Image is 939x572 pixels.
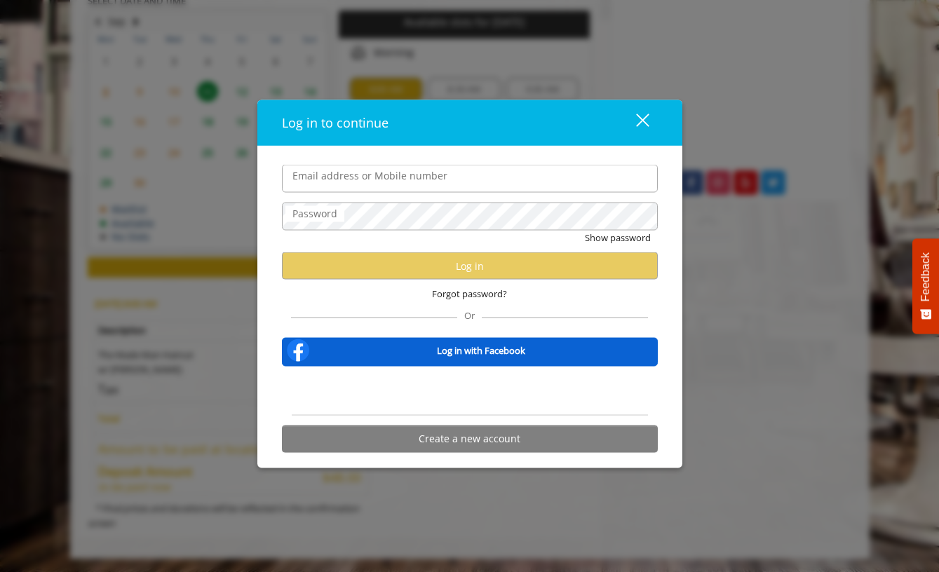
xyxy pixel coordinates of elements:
[282,114,389,131] span: Log in to continue
[284,336,312,364] img: facebook-logo
[912,238,939,334] button: Feedback - Show survey
[585,231,651,245] button: Show password
[610,109,658,137] button: close dialog
[282,165,658,193] input: Email address or Mobile number
[620,112,648,133] div: close dialog
[285,206,344,222] label: Password
[437,343,525,357] b: Log in with Facebook
[282,425,658,452] button: Create a new account
[919,252,932,301] span: Feedback
[282,252,658,280] button: Log in
[432,287,507,301] span: Forgot password?
[391,375,549,406] iframe: Sign in with Google Button
[457,308,482,321] span: Or
[282,203,658,231] input: Password
[285,168,454,184] label: Email address or Mobile number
